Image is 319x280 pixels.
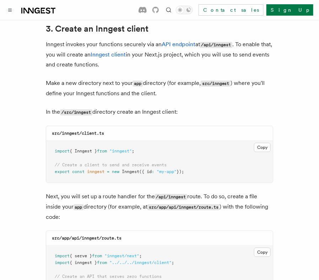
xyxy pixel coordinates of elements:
[46,107,273,117] p: In the directory create an Inngest client:
[152,169,154,174] span: :
[122,169,139,174] span: Inngest
[70,149,97,154] span: { Inngest }
[266,4,313,16] a: Sign Up
[52,236,121,241] code: src/app/api/inngest/route.ts
[6,6,14,14] button: Toggle navigation
[147,204,220,210] code: src/app/api/inngest/route.ts
[109,149,132,154] span: "inngest"
[177,169,184,174] span: });
[133,81,143,87] code: app
[132,149,134,154] span: ;
[70,253,92,258] span: { serve }
[97,149,107,154] span: from
[55,162,167,167] span: // Create a client to send and receive events
[109,260,172,265] span: "../../../inngest/client"
[139,253,142,258] span: ;
[199,4,264,16] a: Contact sales
[70,260,97,265] span: { inngest }
[200,42,232,48] code: /api/inngest
[52,131,104,136] code: src/inngest/client.ts
[55,253,70,258] span: import
[87,169,104,174] span: inngest
[162,41,195,48] a: API endpoint
[74,204,83,210] code: app
[91,51,126,58] a: Inngest client
[72,169,85,174] span: const
[46,39,273,70] p: Inngest invokes your functions securely via an at . To enable that, you will create an in your Ne...
[55,149,70,154] span: import
[164,6,173,14] button: Find something...
[46,24,148,34] a: 3. Create an Inngest client
[92,253,102,258] span: from
[55,274,162,279] span: // Create an API that serves zero functions
[97,260,107,265] span: from
[139,169,152,174] span: ({ id
[107,169,109,174] span: =
[55,260,70,265] span: import
[55,169,70,174] span: export
[176,6,193,14] button: Toggle dark mode
[254,248,271,257] button: Copy
[201,81,231,87] code: src/inngest
[104,253,139,258] span: "inngest/next"
[172,260,174,265] span: ;
[112,169,119,174] span: new
[254,143,271,152] button: Copy
[60,109,92,115] code: /src/inngest
[46,192,273,222] p: Next, you will set up a route handler for the route. To do so, create a file inside your director...
[46,78,273,98] p: Make a new directory next to your directory (for example, ) where you'll define your Inngest func...
[157,169,177,174] span: "my-app"
[155,194,187,200] code: /api/inngest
